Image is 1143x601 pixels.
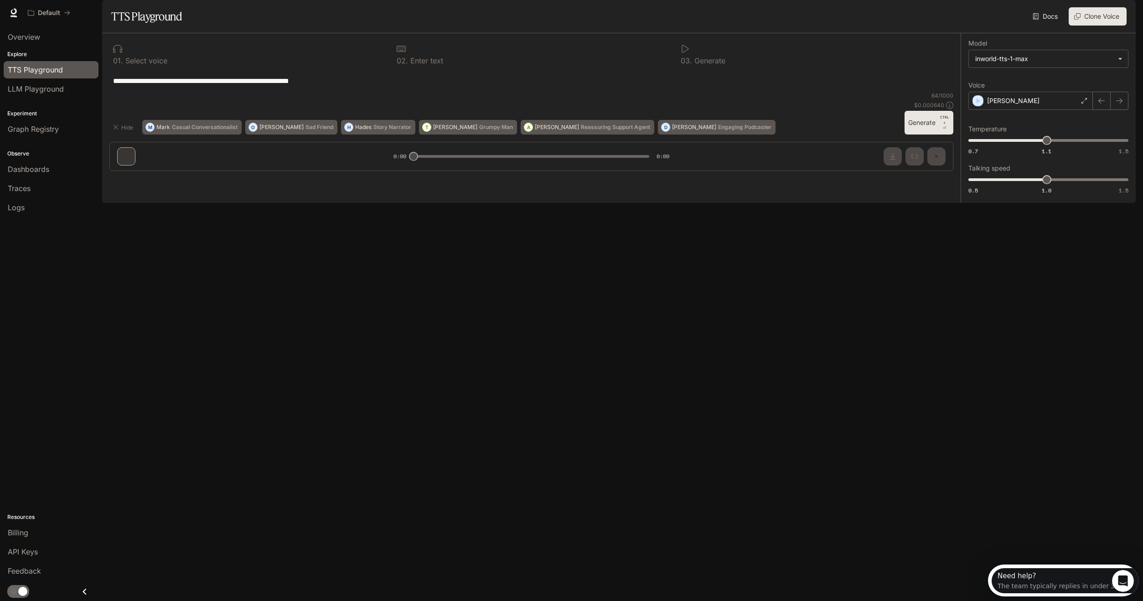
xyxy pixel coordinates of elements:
[345,120,353,135] div: H
[521,120,654,135] button: A[PERSON_NAME]Reassuring Support Agent
[4,4,158,29] div: Open Intercom Messenger
[123,57,167,64] p: Select voice
[111,7,182,26] h1: TTS Playground
[341,120,415,135] button: HHadesStory Narrator
[373,124,411,130] p: Story Narrator
[38,9,60,17] p: Default
[1069,7,1127,26] button: Clone Voice
[718,124,771,130] p: Engaging Podcaster
[969,50,1128,67] div: inworld-tts-1-max
[931,92,953,99] p: 64 / 1000
[968,147,978,155] span: 0.7
[681,57,692,64] p: 0 3 .
[1112,570,1134,592] iframe: Intercom live chat
[245,120,337,135] button: O[PERSON_NAME]Sad Friend
[142,120,242,135] button: MMarkCasual Conversationalist
[259,124,304,130] p: [PERSON_NAME]
[692,57,725,64] p: Generate
[479,124,513,130] p: Grumpy Man
[988,565,1138,596] iframe: Intercom live chat discovery launcher
[355,124,372,130] p: Hades
[968,126,1007,132] p: Temperature
[397,57,408,64] p: 0 2 .
[905,111,953,135] button: GenerateCTRL +⏎
[524,120,533,135] div: A
[156,124,170,130] p: Mark
[1031,7,1061,26] a: Docs
[987,96,1040,105] p: [PERSON_NAME]
[172,124,238,130] p: Casual Conversationalist
[1042,147,1051,155] span: 1.1
[10,15,131,25] div: The team typically replies in under 3h
[419,120,517,135] button: T[PERSON_NAME]Grumpy Man
[146,120,154,135] div: M
[975,54,1113,63] div: inworld-tts-1-max
[1119,187,1128,194] span: 1.5
[535,124,579,130] p: [PERSON_NAME]
[662,120,670,135] div: D
[249,120,257,135] div: O
[914,101,944,109] p: $ 0.000640
[658,120,776,135] button: D[PERSON_NAME]Engaging Podcaster
[305,124,333,130] p: Sad Friend
[939,114,950,125] p: CTRL +
[968,187,978,194] span: 0.5
[109,120,139,135] button: Hide
[433,124,477,130] p: [PERSON_NAME]
[408,57,443,64] p: Enter text
[1119,147,1128,155] span: 1.5
[672,124,716,130] p: [PERSON_NAME]
[968,82,985,88] p: Voice
[423,120,431,135] div: T
[113,57,123,64] p: 0 1 .
[24,4,74,22] button: All workspaces
[10,8,131,15] div: Need help?
[581,124,650,130] p: Reassuring Support Agent
[968,165,1010,171] p: Talking speed
[968,40,987,47] p: Model
[939,114,950,131] p: ⏎
[1042,187,1051,194] span: 1.0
